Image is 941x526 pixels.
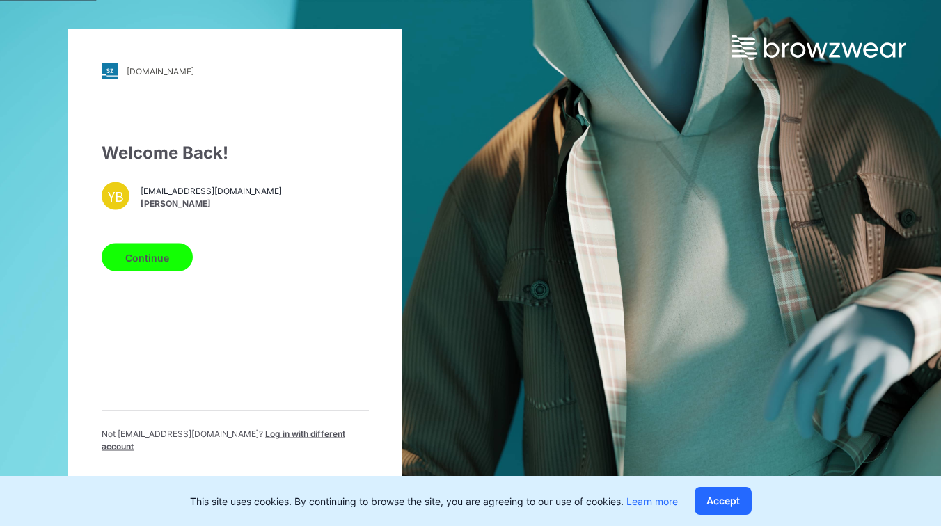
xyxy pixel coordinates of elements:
p: Not [EMAIL_ADDRESS][DOMAIN_NAME] ? [102,428,369,453]
p: This site uses cookies. By continuing to browse the site, you are agreeing to our use of cookies. [190,494,678,509]
button: Accept [695,487,752,515]
span: [EMAIL_ADDRESS][DOMAIN_NAME] [141,184,282,197]
div: Welcome Back! [102,141,369,166]
span: [PERSON_NAME] [141,197,282,209]
img: stylezone-logo.562084cfcfab977791bfbf7441f1a819.svg [102,63,118,79]
a: [DOMAIN_NAME] [102,63,369,79]
button: Continue [102,244,193,271]
div: [DOMAIN_NAME] [127,65,194,76]
div: YB [102,182,129,210]
img: browzwear-logo.e42bd6dac1945053ebaf764b6aa21510.svg [732,35,906,60]
a: Learn more [626,495,678,507]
